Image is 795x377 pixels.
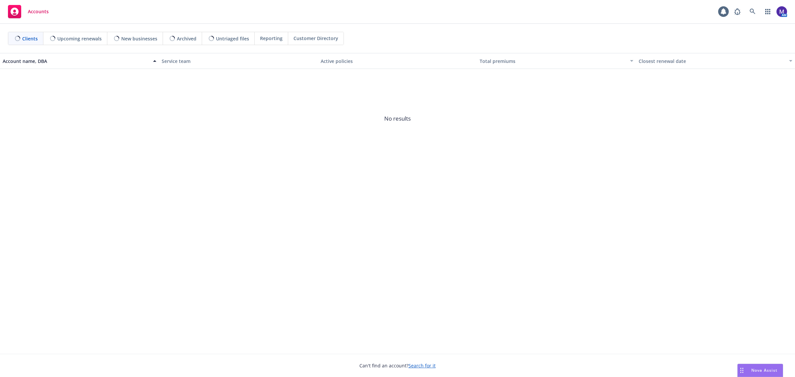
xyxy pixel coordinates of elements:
button: Closest renewal date [636,53,795,69]
span: Nova Assist [751,367,777,373]
div: Total premiums [480,58,626,65]
img: photo [776,6,787,17]
span: Reporting [260,35,283,42]
a: Switch app [761,5,774,18]
span: Accounts [28,9,49,14]
span: Clients [22,35,38,42]
span: New businesses [121,35,157,42]
div: Account name, DBA [3,58,149,65]
button: Nova Assist [737,364,783,377]
span: Customer Directory [293,35,338,42]
button: Active policies [318,53,477,69]
a: Report a Bug [731,5,744,18]
span: Upcoming renewals [57,35,102,42]
a: Search for it [408,362,436,369]
button: Service team [159,53,318,69]
a: Accounts [5,2,51,21]
a: Search [746,5,759,18]
button: Total premiums [477,53,636,69]
div: Closest renewal date [639,58,785,65]
div: Active policies [321,58,474,65]
div: Service team [162,58,315,65]
span: Untriaged files [216,35,249,42]
span: Can't find an account? [359,362,436,369]
span: Archived [177,35,196,42]
div: Drag to move [738,364,746,377]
